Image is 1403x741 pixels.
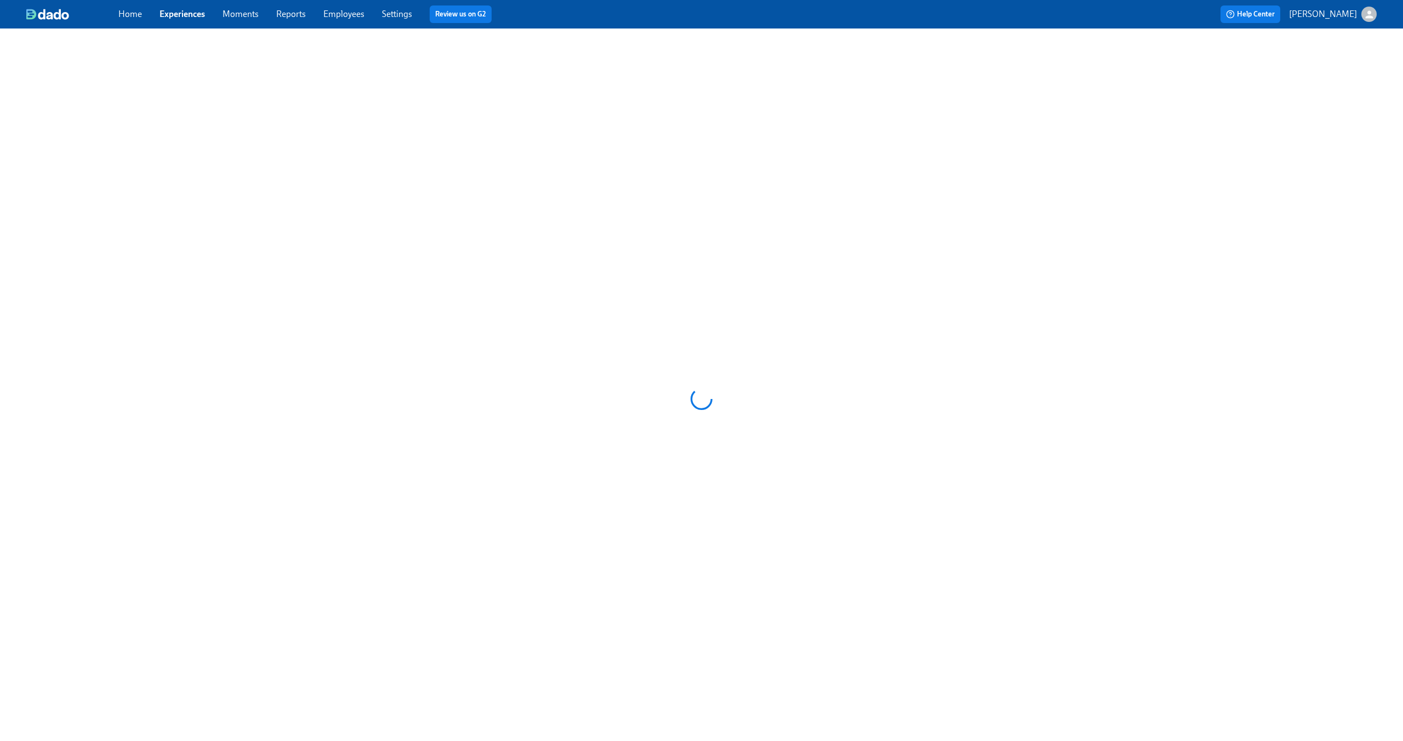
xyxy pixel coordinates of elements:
[118,9,142,19] a: Home
[223,9,259,19] a: Moments
[1289,8,1357,20] p: [PERSON_NAME]
[1221,5,1280,23] button: Help Center
[1226,9,1275,20] span: Help Center
[1289,7,1377,22] button: [PERSON_NAME]
[276,9,306,19] a: Reports
[26,9,69,20] img: dado
[323,9,364,19] a: Employees
[159,9,205,19] a: Experiences
[430,5,492,23] button: Review us on G2
[26,9,118,20] a: dado
[382,9,412,19] a: Settings
[435,9,486,20] a: Review us on G2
